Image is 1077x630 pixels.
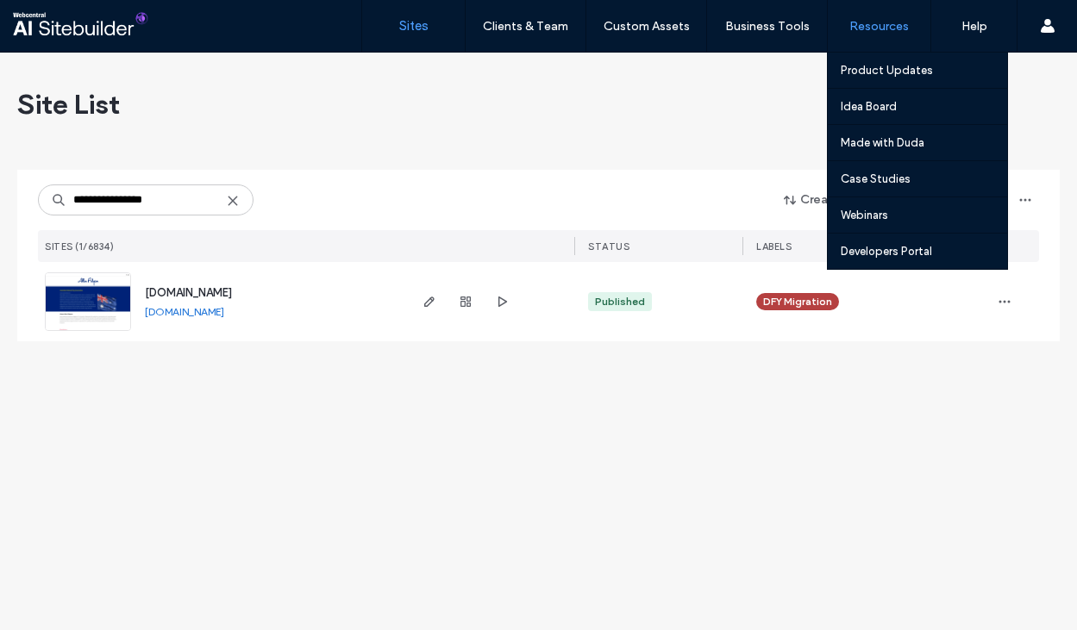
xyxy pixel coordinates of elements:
[841,53,1007,88] a: Product Updates
[399,18,429,34] label: Sites
[841,197,1007,233] a: Webinars
[841,89,1007,124] a: Idea Board
[769,186,920,214] button: Created (Newest)
[841,245,932,258] label: Developers Portal
[841,136,924,149] label: Made with Duda
[841,100,897,113] label: Idea Board
[588,240,629,253] span: STATUS
[483,19,568,34] label: Clients & Team
[45,240,114,253] span: SITES (1/6834)
[40,12,75,28] span: Help
[595,294,645,309] div: Published
[841,172,911,185] label: Case Studies
[725,19,810,34] label: Business Tools
[145,305,224,318] a: [DOMAIN_NAME]
[961,19,987,34] label: Help
[604,19,690,34] label: Custom Assets
[841,161,1007,196] a: Case Studies
[841,64,933,77] label: Product Updates
[841,125,1007,160] a: Made with Duda
[841,209,888,221] label: Webinars
[17,87,120,122] span: Site List
[763,294,832,309] span: DFY Migration
[145,286,232,299] a: [DOMAIN_NAME]
[849,19,909,34] label: Resources
[756,240,792,253] span: LABELS
[841,234,1007,269] a: Developers Portal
